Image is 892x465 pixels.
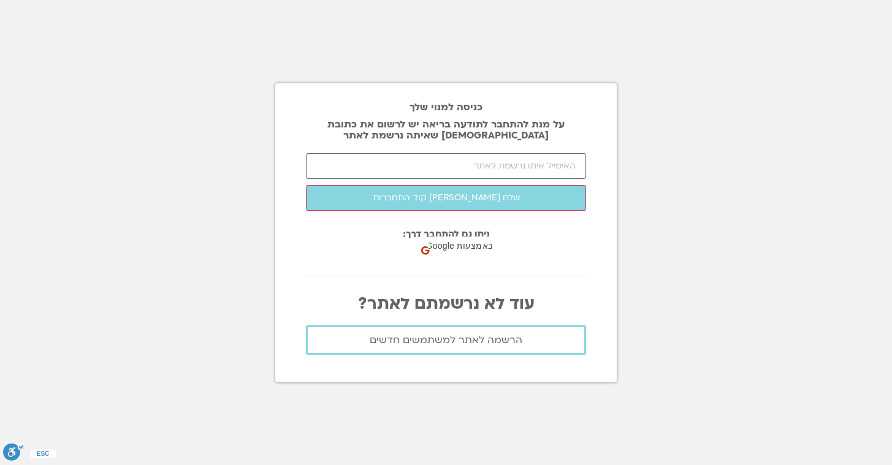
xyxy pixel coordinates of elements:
[306,325,586,355] a: הרשמה לאתר למשתמשים חדשים
[306,119,586,141] p: על מנת להתחבר לתודעה בריאה יש לרשום את כתובת [DEMOGRAPHIC_DATA] שאיתה נרשמת לאתר
[306,153,586,179] input: האימייל איתו נרשמת לאתר
[306,295,586,313] p: עוד לא נרשמתם לאתר?
[306,185,586,211] button: שלח [PERSON_NAME] קוד התחברות
[418,234,541,259] div: כניסה באמצעות Google
[426,240,517,252] span: כניסה באמצעות Google
[306,102,586,113] h2: כניסה למנוי שלך
[370,335,522,346] span: הרשמה לאתר למשתמשים חדשים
